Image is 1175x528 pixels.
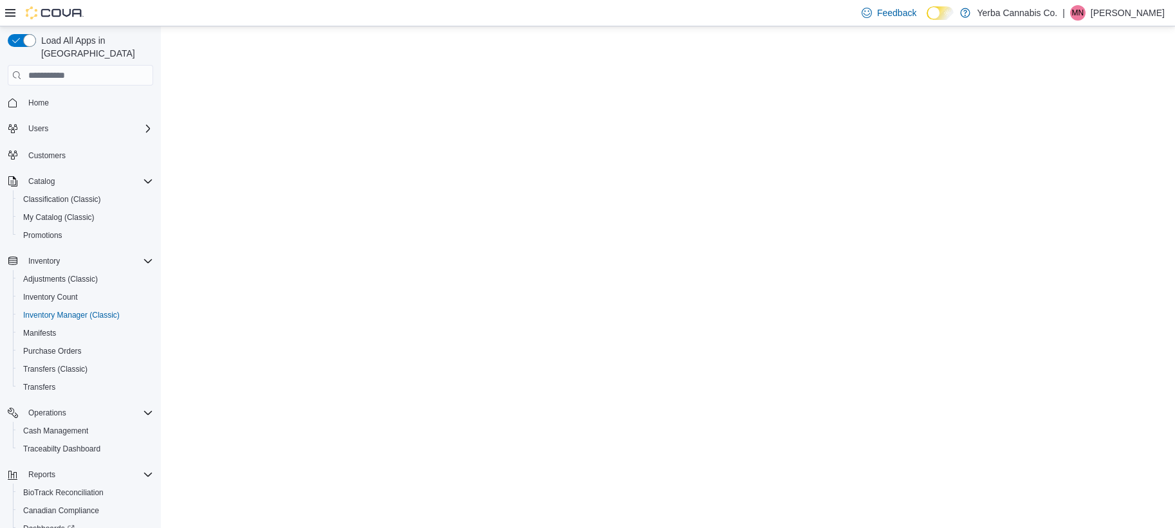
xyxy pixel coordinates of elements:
a: Cash Management [18,423,93,439]
button: Promotions [13,226,158,244]
button: Catalog [3,172,158,190]
span: Promotions [23,230,62,241]
p: | [1062,5,1065,21]
span: Manifests [18,325,153,341]
span: Load All Apps in [GEOGRAPHIC_DATA] [36,34,153,60]
a: Adjustments (Classic) [18,271,103,287]
span: Transfers (Classic) [23,364,88,374]
span: Inventory Manager (Classic) [18,307,153,323]
button: Classification (Classic) [13,190,158,208]
a: Canadian Compliance [18,503,104,518]
span: Traceabilty Dashboard [23,444,100,454]
span: Cash Management [18,423,153,439]
button: Manifests [13,324,158,342]
button: Inventory [3,252,158,270]
a: Transfers [18,379,60,395]
button: Adjustments (Classic) [13,270,158,288]
span: Inventory Count [23,292,78,302]
a: Manifests [18,325,61,341]
button: BioTrack Reconciliation [13,484,158,502]
span: Inventory [28,256,60,266]
span: Home [23,95,153,111]
span: Promotions [18,228,153,243]
button: Operations [3,404,158,422]
span: My Catalog (Classic) [18,210,153,225]
span: Canadian Compliance [23,505,99,516]
span: Inventory [23,253,153,269]
span: Customers [23,147,153,163]
span: Transfers [23,382,55,392]
span: Reports [28,469,55,480]
span: My Catalog (Classic) [23,212,95,223]
button: Inventory [23,253,65,269]
a: BioTrack Reconciliation [18,485,109,500]
button: Transfers (Classic) [13,360,158,378]
button: Home [3,93,158,112]
span: Inventory Count [18,289,153,305]
span: Cash Management [23,426,88,436]
button: Operations [23,405,71,421]
button: Reports [23,467,60,482]
span: Operations [23,405,153,421]
span: Users [23,121,153,136]
p: Yerba Cannabis Co. [977,5,1057,21]
span: Manifests [23,328,56,338]
span: Classification (Classic) [18,192,153,207]
button: Traceabilty Dashboard [13,440,158,458]
span: Transfers (Classic) [18,361,153,377]
span: Purchase Orders [23,346,82,356]
span: Adjustments (Classic) [23,274,98,284]
button: Customers [3,145,158,164]
a: Classification (Classic) [18,192,106,207]
div: Michael Nezi [1070,5,1086,21]
button: Users [23,121,53,136]
span: Home [28,98,49,108]
span: Operations [28,408,66,418]
a: Purchase Orders [18,343,87,359]
span: Canadian Compliance [18,503,153,518]
span: Purchase Orders [18,343,153,359]
button: Users [3,120,158,138]
span: Catalog [23,174,153,189]
a: Promotions [18,228,68,243]
span: Customers [28,150,66,161]
span: Catalog [28,176,55,187]
p: [PERSON_NAME] [1091,5,1165,21]
span: Users [28,123,48,134]
span: Transfers [18,379,153,395]
button: Inventory Manager (Classic) [13,306,158,324]
input: Dark Mode [927,6,954,20]
button: Inventory Count [13,288,158,306]
span: Traceabilty Dashboard [18,441,153,457]
a: Transfers (Classic) [18,361,93,377]
a: Inventory Manager (Classic) [18,307,125,323]
button: Purchase Orders [13,342,158,360]
span: MN [1072,5,1084,21]
span: Reports [23,467,153,482]
button: Reports [3,466,158,484]
a: Customers [23,148,71,163]
a: My Catalog (Classic) [18,210,100,225]
span: Adjustments (Classic) [18,271,153,287]
span: Inventory Manager (Classic) [23,310,120,320]
span: BioTrack Reconciliation [18,485,153,500]
img: Cova [26,6,84,19]
button: Cash Management [13,422,158,440]
a: Home [23,95,54,111]
button: Catalog [23,174,60,189]
button: My Catalog (Classic) [13,208,158,226]
a: Traceabilty Dashboard [18,441,106,457]
button: Transfers [13,378,158,396]
span: BioTrack Reconciliation [23,487,104,498]
a: Inventory Count [18,289,83,305]
span: Classification (Classic) [23,194,101,205]
button: Canadian Compliance [13,502,158,520]
span: Feedback [877,6,916,19]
